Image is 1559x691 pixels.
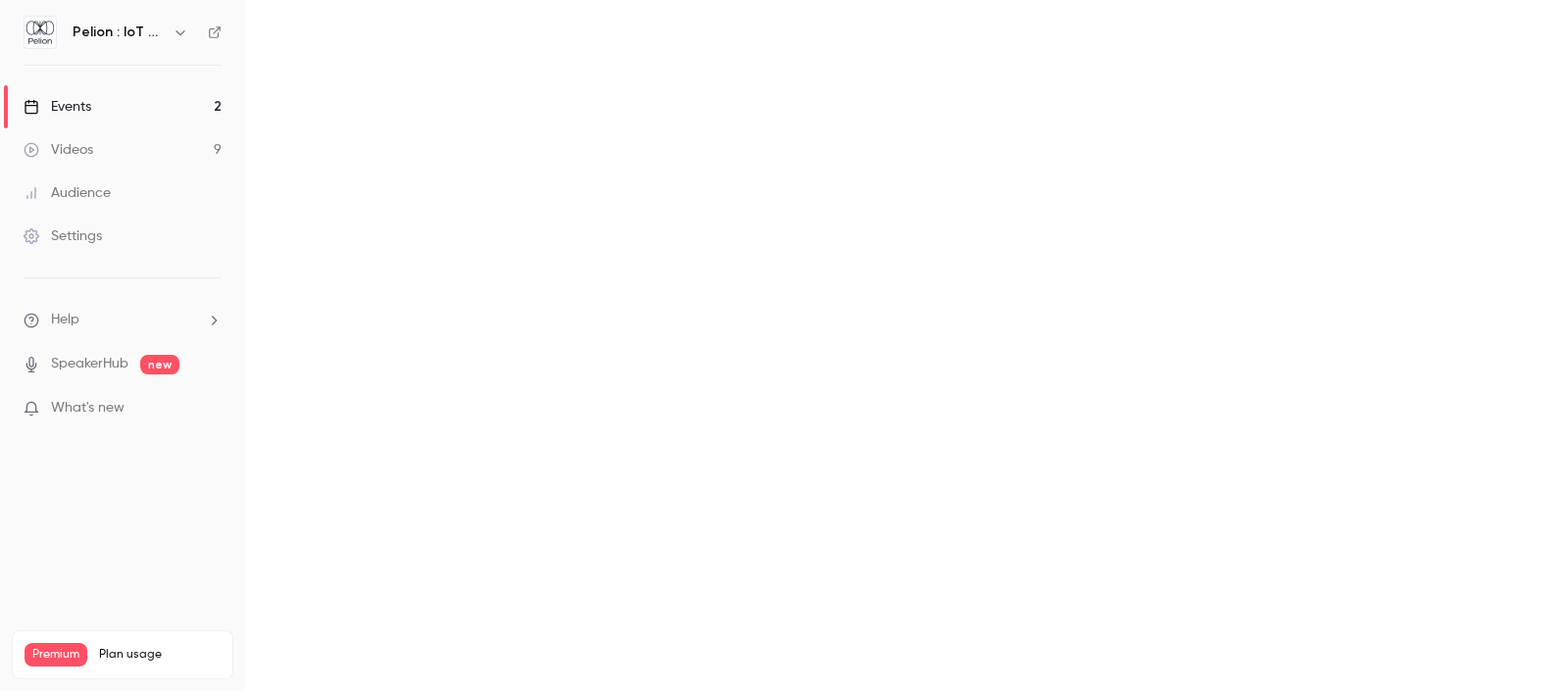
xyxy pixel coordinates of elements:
[24,140,93,160] div: Videos
[51,354,128,374] a: SpeakerHub
[51,398,125,419] span: What's new
[25,643,87,666] span: Premium
[24,97,91,117] div: Events
[73,23,165,42] h6: Pelion : IoT Connectivity Made Effortless
[24,310,222,330] li: help-dropdown-opener
[24,183,111,203] div: Audience
[140,355,179,374] span: new
[24,226,102,246] div: Settings
[99,647,221,663] span: Plan usage
[198,400,222,418] iframe: Noticeable Trigger
[25,17,56,48] img: Pelion : IoT Connectivity Made Effortless
[51,310,79,330] span: Help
